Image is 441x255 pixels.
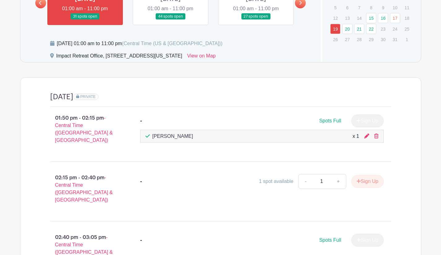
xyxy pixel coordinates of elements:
div: 1 spot available [259,178,293,185]
p: [PERSON_NAME] [152,133,193,140]
span: (Central Time (US & [GEOGRAPHIC_DATA])) [122,41,223,46]
a: 19 [330,24,340,34]
p: 6 [342,3,352,12]
span: - Central Time ([GEOGRAPHIC_DATA] & [GEOGRAPHIC_DATA]) [55,115,113,143]
div: x 1 [352,133,359,140]
a: View on Map [187,52,216,62]
p: 7 [354,3,364,12]
a: 20 [342,24,352,34]
div: [DATE] 01:00 am to 11:00 pm [57,40,223,47]
p: 8 [366,3,376,12]
p: 13 [342,13,352,23]
a: 22 [366,24,376,34]
a: - [298,174,313,189]
a: 15 [366,13,376,23]
p: 24 [390,24,400,34]
h4: [DATE] [50,92,73,101]
a: 16 [378,13,388,23]
p: 28 [354,35,364,44]
p: 02:15 pm - 02:40 pm [40,172,131,206]
a: 21 [354,24,364,34]
p: 18 [402,13,412,23]
p: 01:50 pm - 02:15 pm [40,112,131,147]
p: 31 [390,35,400,44]
p: 27 [342,35,352,44]
div: Impact Retreat Office, [STREET_ADDRESS][US_STATE] [56,52,182,62]
p: 10 [390,3,400,12]
p: 11 [402,3,412,12]
p: 9 [378,3,388,12]
div: - [140,117,142,125]
p: 14 [354,13,364,23]
a: + [331,174,346,189]
p: 23 [378,24,388,34]
button: Sign Up [351,175,384,188]
div: - [140,178,142,185]
a: 17 [390,13,400,23]
span: - Central Time ([GEOGRAPHIC_DATA] & [GEOGRAPHIC_DATA]) [55,175,113,202]
span: Spots Full [319,237,341,243]
span: PRIVATE [80,95,96,99]
p: 29 [366,35,376,44]
p: 25 [402,24,412,34]
p: 30 [378,35,388,44]
span: Spots Full [319,118,341,123]
p: 26 [330,35,340,44]
div: - [140,236,142,244]
p: 5 [330,3,340,12]
p: 1 [402,35,412,44]
p: 12 [330,13,340,23]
